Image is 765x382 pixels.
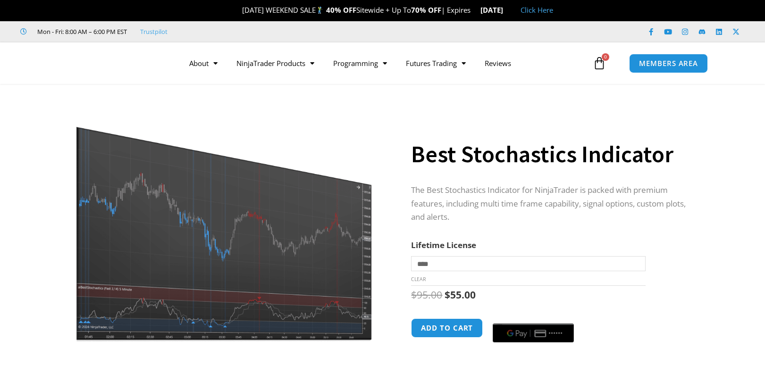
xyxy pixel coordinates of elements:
a: Clear options [411,276,426,282]
a: Programming [324,52,396,74]
strong: [DATE] [480,5,511,15]
strong: 40% OFF [326,5,356,15]
span: MEMBERS AREA [639,60,698,67]
bdi: 95.00 [411,288,442,301]
img: 🎉 [235,7,242,14]
img: ⌛ [471,7,478,14]
button: Buy with GPay [493,324,574,342]
a: About [180,52,227,74]
img: 🏌️‍♂️ [316,7,323,14]
a: Reviews [475,52,521,74]
text: •••••• [549,330,563,337]
a: Futures Trading [396,52,475,74]
span: Mon - Fri: 8:00 AM – 6:00 PM EST [35,26,127,37]
a: 0 [579,50,620,77]
img: LogoAI | Affordable Indicators – NinjaTrader [44,46,146,80]
nav: Menu [180,52,590,74]
img: Best Stochastics - ES 10 Range | Affordable Indicators – NinjaTrader [376,100,680,284]
bdi: 55.00 [445,288,476,301]
span: [DATE] WEEKEND SALE Sitewide + Up To | Expires [232,5,480,15]
a: MEMBERS AREA [629,54,708,73]
span: The Best Stochastics Indicator for NinjaTrader is packed with premium features, including multi t... [411,184,686,223]
img: Best Stochastics [73,100,376,343]
a: NinjaTrader Products [227,52,324,74]
span: $ [445,288,450,301]
span: 0 [602,53,609,61]
label: Lifetime License [411,240,476,250]
a: Trustpilot [140,26,168,37]
h1: Best Stochastics Indicator [411,138,687,171]
img: 🏭 [504,7,511,14]
strong: 70% OFF [411,5,441,15]
button: Add to cart [411,318,483,338]
span: $ [411,288,417,301]
iframe: Secure payment input frame [491,317,576,318]
a: Click Here [521,5,553,15]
